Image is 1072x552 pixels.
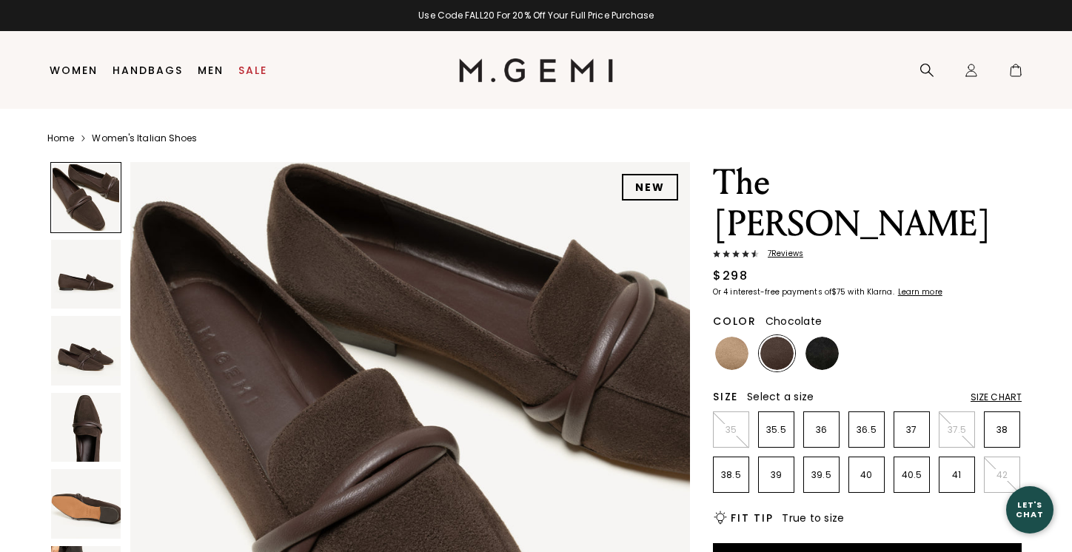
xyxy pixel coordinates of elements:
p: 40.5 [894,469,929,481]
p: 37.5 [939,424,974,436]
a: Handbags [113,64,183,76]
img: M.Gemi [459,58,614,82]
p: 37 [894,424,929,436]
a: 7Reviews [713,249,1022,261]
klarna-placement-style-amount: $75 [831,286,845,297]
klarna-placement-style-cta: Learn more [898,286,942,297]
p: 35.5 [759,424,794,436]
a: Sale [238,64,267,76]
p: 40 [849,469,884,481]
h1: The [PERSON_NAME] [713,162,1022,245]
a: Women's Italian Shoes [92,132,197,144]
img: The Brenda [51,393,121,462]
h2: Color [713,315,757,327]
p: 42 [985,469,1019,481]
span: Select a size [747,389,814,404]
span: True to size [782,511,844,525]
div: $298 [713,267,748,285]
p: 41 [939,469,974,481]
p: 38.5 [714,469,748,481]
a: Men [198,64,224,76]
p: 38 [985,424,1019,436]
klarna-placement-style-body: Or 4 interest-free payments of [713,286,831,297]
a: Women [50,64,98,76]
h2: Size [713,391,738,403]
div: Size Chart [971,391,1022,403]
a: Home [47,132,74,144]
p: 39 [759,469,794,481]
span: Chocolate [766,314,822,329]
p: 36 [804,424,839,436]
a: Learn more [897,288,942,297]
img: The Brenda [51,240,121,309]
div: NEW [622,174,678,201]
p: 35 [714,424,748,436]
img: Cinnamon [851,337,884,370]
div: Let's Chat [1006,500,1053,519]
img: Chocolate [760,337,794,370]
p: 36.5 [849,424,884,436]
img: Biscuit [715,337,748,370]
h2: Fit Tip [731,512,773,524]
klarna-placement-style-body: with Klarna [848,286,896,297]
img: Black [805,337,839,370]
p: 39.5 [804,469,839,481]
img: The Brenda [51,316,121,386]
span: 7 Review s [759,249,803,258]
img: The Brenda [51,469,121,539]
